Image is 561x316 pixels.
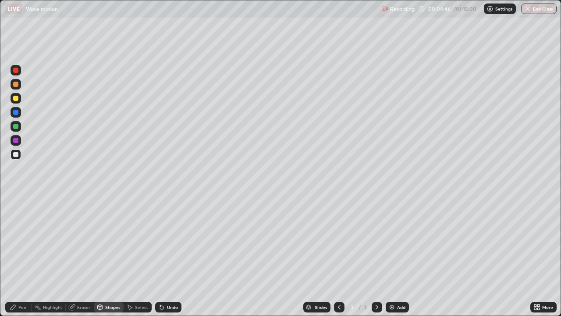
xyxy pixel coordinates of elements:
div: / [359,305,361,310]
div: Add [397,305,405,309]
img: end-class-cross [524,5,531,12]
div: Undo [167,305,178,309]
p: Wave motion [26,5,58,12]
div: Select [135,305,148,309]
img: recording.375f2c34.svg [381,5,388,12]
div: Highlight [43,305,62,309]
img: class-settings-icons [486,5,494,12]
p: Settings [495,7,512,11]
div: 3 [363,303,368,311]
div: Eraser [77,305,90,309]
button: End Class [521,4,557,14]
div: 3 [348,305,357,310]
p: LIVE [8,5,20,12]
div: More [542,305,553,309]
img: add-slide-button [388,304,395,311]
p: Recording [390,6,415,12]
div: Slides [315,305,327,309]
div: Pen [18,305,26,309]
div: Shapes [105,305,120,309]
